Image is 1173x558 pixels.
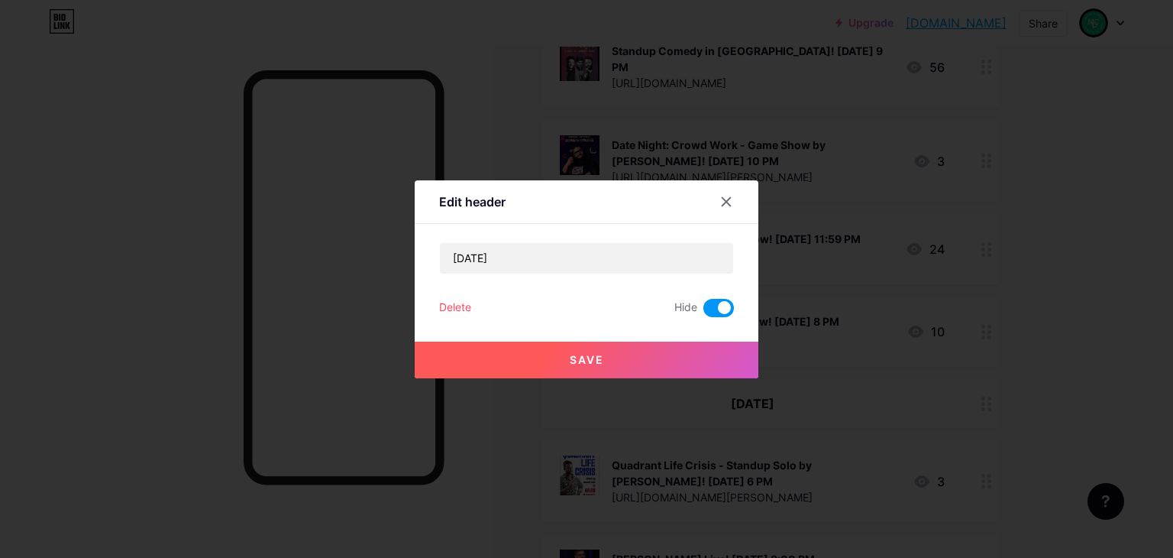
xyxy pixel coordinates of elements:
[440,243,733,274] input: Title
[570,353,604,366] span: Save
[415,342,758,378] button: Save
[439,193,506,211] div: Edit header
[439,299,471,317] div: Delete
[674,299,697,317] span: Hide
